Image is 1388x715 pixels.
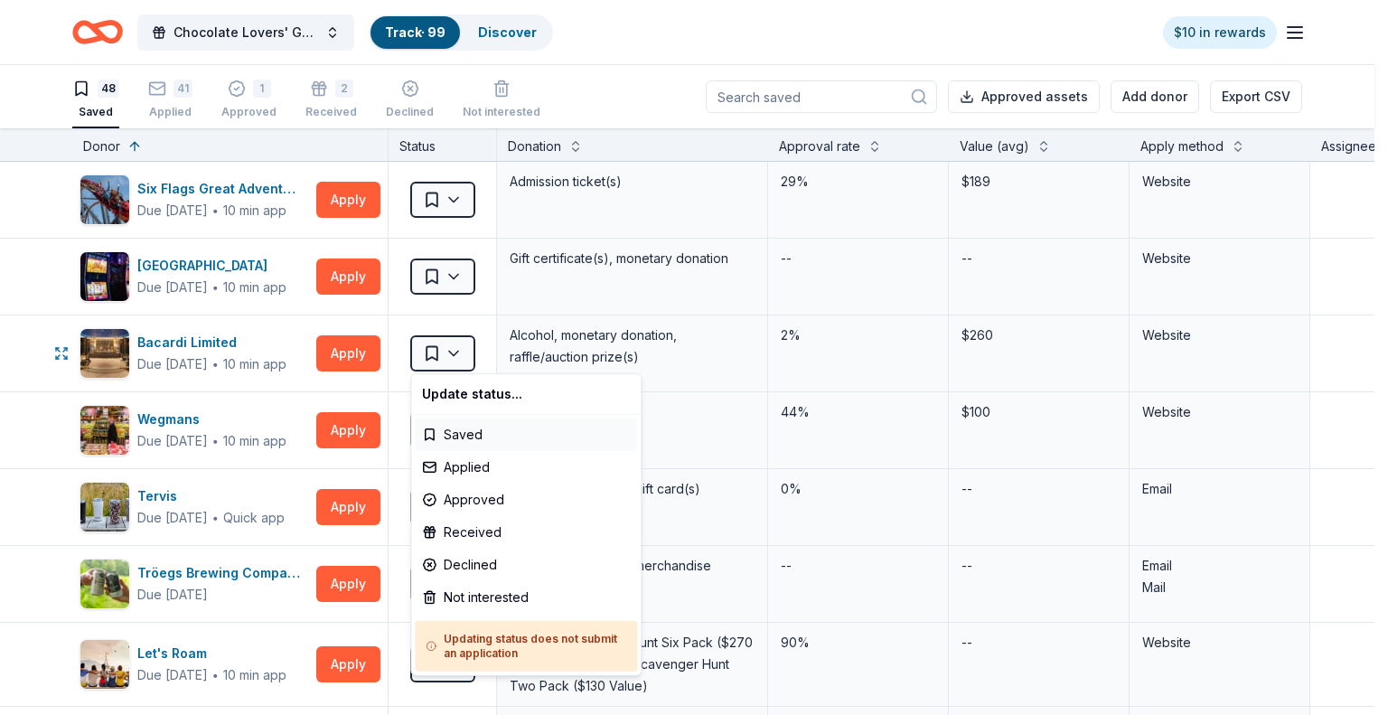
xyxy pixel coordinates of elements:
[415,378,637,410] div: Update status...
[415,451,637,484] div: Applied
[415,419,637,451] div: Saved
[415,549,637,581] div: Declined
[415,516,637,549] div: Received
[426,632,626,661] h5: Updating status does not submit an application
[415,581,637,614] div: Not interested
[415,484,637,516] div: Approved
